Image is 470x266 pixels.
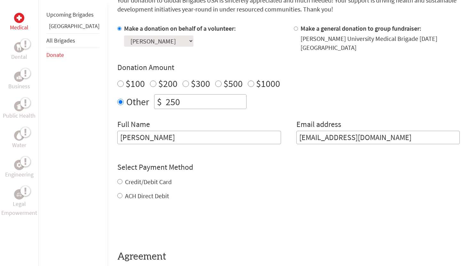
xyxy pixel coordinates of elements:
p: Legal Empowerment [1,199,37,217]
iframe: reCAPTCHA [117,213,215,238]
a: Legal EmpowermentLegal Empowerment [1,189,37,217]
div: Medical [14,13,24,23]
p: Medical [10,23,28,32]
div: Water [14,130,24,141]
div: Engineering [14,160,24,170]
li: Panama [46,22,99,33]
input: Enter Full Name [117,131,281,144]
a: MedicalMedical [10,13,28,32]
label: $1000 [256,77,280,90]
a: All Brigades [46,37,75,44]
label: Make a general donation to group fundraiser: [301,24,421,32]
img: Medical [17,15,22,20]
a: [GEOGRAPHIC_DATA] [49,22,99,30]
label: Full Name [117,119,150,131]
p: Engineering [5,170,34,179]
label: Make a donation on behalf of a volunteer: [124,24,236,32]
p: Business [8,82,30,91]
img: Dental [17,44,22,50]
p: Public Health [3,111,35,120]
img: Water [17,132,22,139]
p: Dental [11,52,27,61]
div: [PERSON_NAME] University Medical Brigade [DATE] [GEOGRAPHIC_DATA] [301,34,460,52]
a: Donate [46,51,64,59]
img: Public Health [17,103,22,109]
img: Business [17,74,22,79]
div: Legal Empowerment [14,189,24,199]
label: $200 [158,77,177,90]
div: Business [14,72,24,82]
label: $300 [191,77,210,90]
div: Dental [14,42,24,52]
a: DentalDental [11,42,27,61]
div: $ [154,95,164,109]
label: Other [126,94,149,109]
h4: Agreement [117,251,460,262]
img: Engineering [17,162,22,168]
a: EngineeringEngineering [5,160,34,179]
label: $500 [223,77,243,90]
label: ACH Direct Debit [125,192,169,200]
li: Donate [46,48,99,62]
li: All Brigades [46,33,99,48]
div: Public Health [14,101,24,111]
li: Upcoming Brigades [46,8,99,22]
p: Water [12,141,26,150]
label: Email address [296,119,341,131]
a: WaterWater [12,130,26,150]
label: $100 [126,77,145,90]
label: Credit/Debit Card [125,178,172,186]
h4: Donation Amount [117,62,460,73]
img: Legal Empowerment [17,192,22,196]
a: Upcoming Brigades [46,11,94,18]
h4: Select Payment Method [117,162,460,172]
a: BusinessBusiness [8,72,30,91]
a: Public HealthPublic Health [3,101,35,120]
input: Enter Amount [164,95,246,109]
input: Your Email [296,131,460,144]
